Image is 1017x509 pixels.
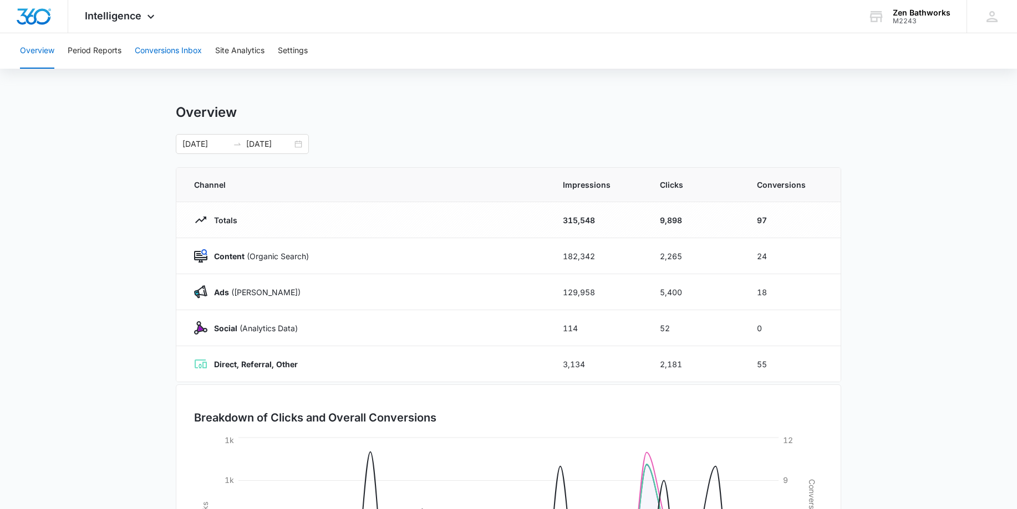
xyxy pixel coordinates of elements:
p: Totals [207,214,237,226]
p: (Analytics Data) [207,322,298,334]
h3: Breakdown of Clicks and Overall Conversions [194,409,436,426]
img: Content [194,249,207,263]
td: 315,548 [550,202,647,238]
button: Conversions Inbox [135,33,202,69]
button: Site Analytics [215,33,265,69]
td: 55 [744,346,841,382]
tspan: 1k [225,475,234,485]
button: Overview [20,33,54,69]
strong: Ads [214,287,229,297]
span: swap-right [233,140,242,148]
button: Period Reports [68,33,121,69]
h1: Overview [176,104,237,121]
td: 52 [647,310,744,346]
tspan: 12 [783,435,793,445]
span: Conversions [757,179,823,191]
td: 114 [550,310,647,346]
span: Channel [194,179,536,191]
td: 97 [744,202,841,238]
p: (Organic Search) [207,250,309,262]
strong: Social [214,323,237,333]
span: Clicks [660,179,730,191]
span: to [233,140,242,148]
td: 18 [744,274,841,310]
tspan: 1k [225,435,234,445]
td: 3,134 [550,346,647,382]
span: Impressions [563,179,633,191]
p: ([PERSON_NAME]) [207,286,301,298]
td: 182,342 [550,238,647,274]
tspan: 9 [783,475,788,485]
strong: Content [214,251,245,261]
td: 2,265 [647,238,744,274]
button: Settings [278,33,308,69]
img: Social [194,321,207,335]
div: account name [893,8,950,17]
td: 5,400 [647,274,744,310]
input: End date [246,138,292,150]
div: account id [893,17,950,25]
img: Ads [194,285,207,299]
span: Intelligence [85,10,141,22]
td: 129,958 [550,274,647,310]
td: 24 [744,238,841,274]
td: 2,181 [647,346,744,382]
td: 9,898 [647,202,744,238]
strong: Direct, Referral, Other [214,359,298,369]
td: 0 [744,310,841,346]
input: Start date [182,138,228,150]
